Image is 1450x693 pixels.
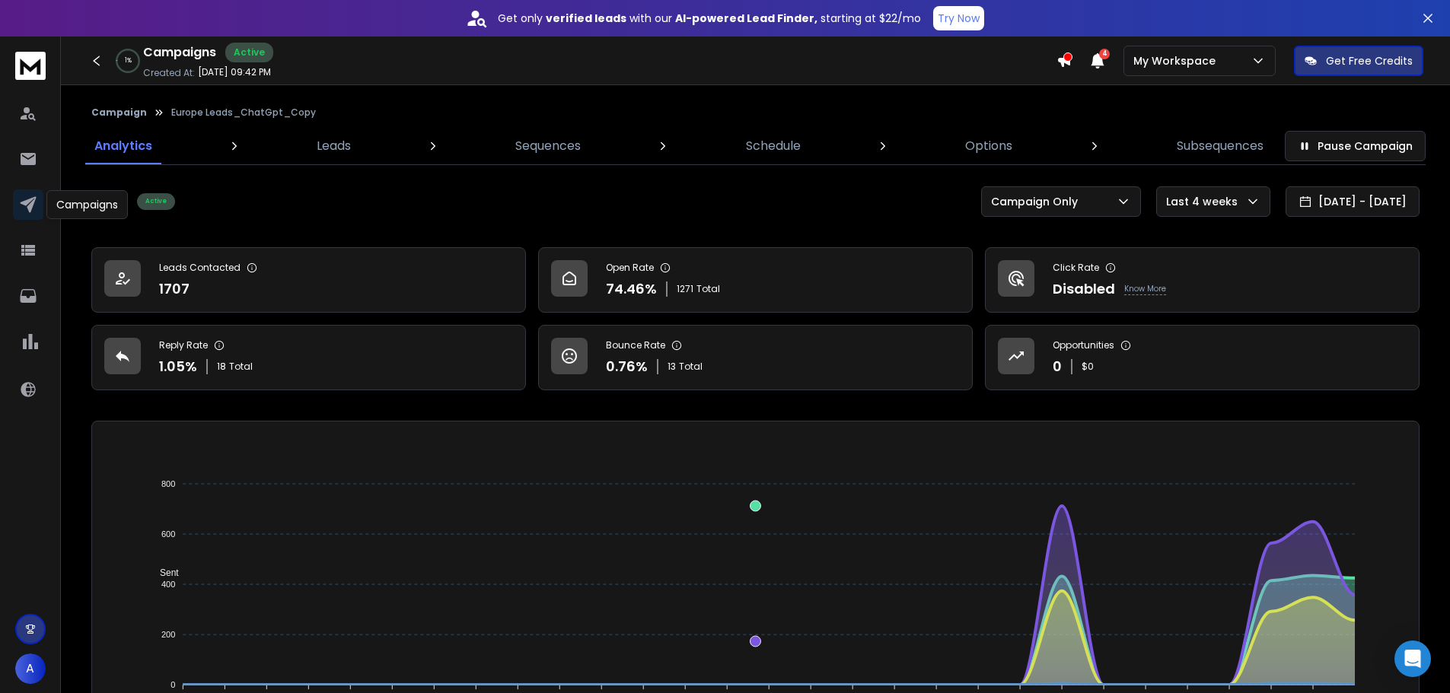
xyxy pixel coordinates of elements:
[1124,283,1166,295] p: Know More
[991,194,1084,209] p: Campaign Only
[85,128,161,164] a: Analytics
[171,106,316,119] p: Europe Leads_ChatGpt_Copy
[606,278,657,300] p: 74.46 %
[1286,186,1420,217] button: [DATE] - [DATE]
[143,67,195,79] p: Created At:
[317,137,351,155] p: Leads
[538,247,973,313] a: Open Rate74.46%1271Total
[125,56,132,65] p: 1 %
[1177,137,1264,155] p: Subsequences
[137,193,175,210] div: Active
[91,325,526,390] a: Reply Rate1.05%18Total
[985,325,1420,390] a: Opportunities0$0
[506,128,590,164] a: Sequences
[217,361,226,373] span: 18
[696,283,720,295] span: Total
[225,43,273,62] div: Active
[198,66,271,78] p: [DATE] 09:42 PM
[668,361,676,373] span: 13
[15,653,46,684] button: A
[606,339,665,351] p: Bounce Rate
[46,190,128,219] div: Campaigns
[1053,339,1114,351] p: Opportunities
[938,11,980,26] p: Try Now
[746,137,801,155] p: Schedule
[1053,356,1062,377] p: 0
[1294,46,1423,76] button: Get Free Credits
[94,137,152,155] p: Analytics
[606,356,648,377] p: 0.76 %
[159,339,208,351] p: Reply Rate
[538,325,973,390] a: Bounce Rate0.76%13Total
[1099,49,1110,59] span: 4
[1082,361,1094,373] p: $ 0
[675,11,817,26] strong: AI-powered Lead Finder,
[933,6,984,30] button: Try Now
[308,128,360,164] a: Leads
[170,680,175,689] tspan: 0
[229,361,253,373] span: Total
[1285,131,1426,161] button: Pause Campaign
[159,262,241,274] p: Leads Contacted
[1394,641,1431,677] div: Open Intercom Messenger
[15,52,46,80] img: logo
[965,137,1012,155] p: Options
[737,128,810,164] a: Schedule
[546,11,626,26] strong: verified leads
[956,128,1021,164] a: Options
[498,11,921,26] p: Get only with our starting at $22/mo
[159,356,197,377] p: 1.05 %
[161,630,175,639] tspan: 200
[1053,262,1099,274] p: Click Rate
[1326,53,1413,68] p: Get Free Credits
[1166,194,1244,209] p: Last 4 weeks
[161,529,175,539] tspan: 600
[515,137,581,155] p: Sequences
[148,567,179,578] span: Sent
[985,247,1420,313] a: Click RateDisabledKnow More
[677,283,693,295] span: 1271
[91,247,526,313] a: Leads Contacted1707
[161,580,175,589] tspan: 400
[159,278,190,300] p: 1707
[161,479,175,488] tspan: 800
[1168,128,1273,164] a: Subsequences
[143,43,216,62] h1: Campaigns
[679,361,703,373] span: Total
[1133,53,1222,68] p: My Workspace
[91,106,147,119] button: Campaign
[1053,278,1115,300] p: Disabled
[606,262,654,274] p: Open Rate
